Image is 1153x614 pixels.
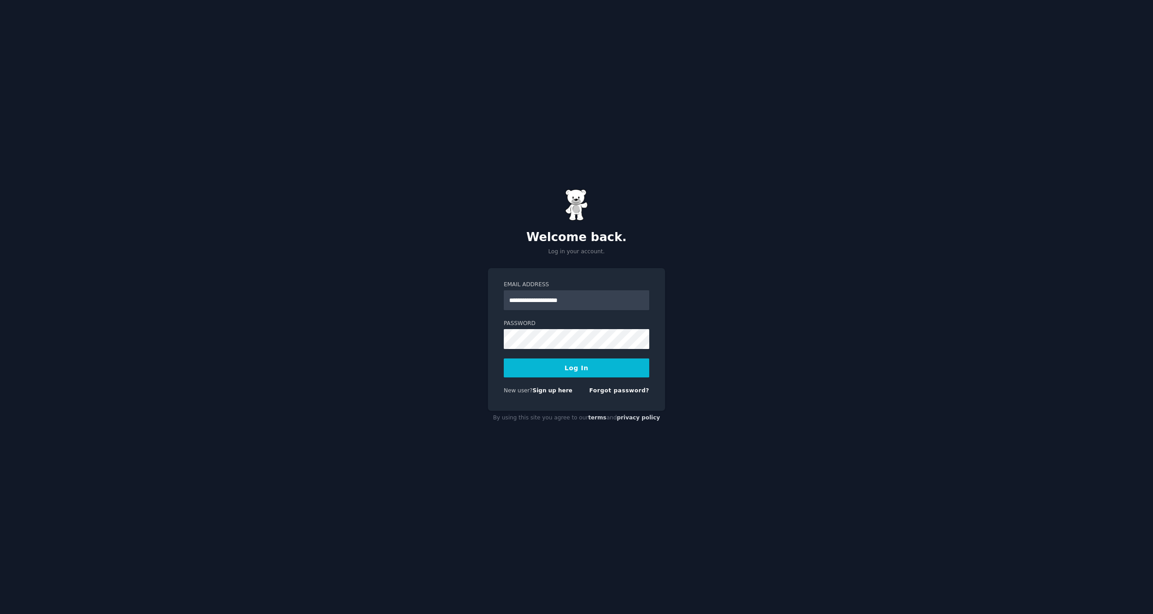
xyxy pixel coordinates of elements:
a: privacy policy [617,414,660,421]
label: Email Address [504,281,649,289]
img: Gummy Bear [565,189,588,221]
button: Log In [504,358,649,377]
a: Sign up here [533,387,572,394]
h2: Welcome back. [488,230,665,245]
span: New user? [504,387,533,394]
a: Forgot password? [589,387,649,394]
div: By using this site you agree to our and [488,411,665,425]
a: terms [588,414,606,421]
p: Log in your account. [488,248,665,256]
label: Password [504,320,649,328]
